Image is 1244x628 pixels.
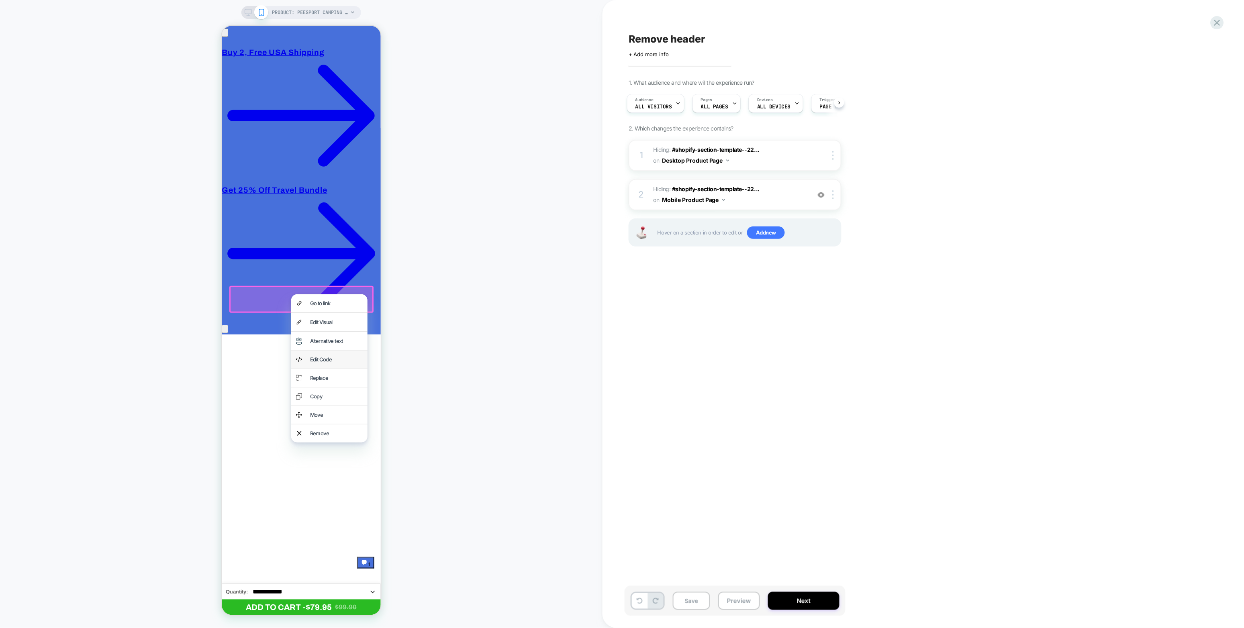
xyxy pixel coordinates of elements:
img: close [832,190,834,199]
inbox-online-store-chat: Shopify online store chat [135,531,153,557]
img: down arrow [726,159,729,161]
img: close [832,151,834,160]
span: on [654,195,660,205]
span: Hiding : [654,145,807,166]
span: 2. Which changes the experience contains? [629,125,733,132]
button: Desktop Product Page [662,155,729,166]
div: Replace [88,348,141,357]
div: Remove [88,404,141,412]
span: Audience [635,97,654,103]
img: go to link [76,273,80,282]
span: $99.90 [113,578,135,585]
img: move element [74,385,80,394]
img: edit code [74,330,80,338]
span: Trigger [820,97,835,103]
div: Edit Code [88,330,141,338]
span: 1. What audience and where will the experience run? [629,79,754,86]
span: $79.95 [84,577,110,586]
span: Page Load [820,104,847,110]
span: PRODUCT: PeeSport Camping & Car Travel Urinal [portable bottle for men] [272,6,348,19]
span: Hiding : [654,184,807,206]
button: Next [768,592,840,610]
span: Devices [757,97,773,103]
button: Mobile Product Page [662,194,725,206]
img: crossed eye [818,192,825,198]
span: ALL DEVICES [757,104,791,110]
span: - [81,577,84,586]
img: visual edit [74,292,80,301]
div: Edit Visual [88,292,141,301]
div: Alternative text [88,311,141,320]
div: Go to link [88,273,141,282]
img: remove element [76,404,80,412]
div: 1 [637,147,645,163]
span: #shopify-section-template--22... [672,186,760,192]
span: ALL PAGES [701,104,728,110]
span: Remove header [629,33,706,45]
span: on [654,155,660,165]
div: 2 [637,187,645,203]
summary: Menu [16,389,26,428]
div: Copy [88,367,141,375]
button: Preview [718,592,760,610]
span: All Visitors [635,104,672,110]
span: ADD TO CART [24,577,79,586]
span: Hover on a section in order to edit or [658,226,837,239]
span: Pages [701,97,712,103]
span: + Add more info [629,51,669,57]
span: #shopify-section-template--22... [672,146,760,153]
div: Move [88,385,141,394]
button: Save [673,592,710,610]
summary: Search [16,428,143,569]
img: copy element [74,367,80,375]
img: replace element [74,348,80,357]
img: down arrow [722,199,725,201]
img: Joystick [633,226,650,239]
select: Quantity: [26,559,159,574]
span: Add new [747,226,785,239]
img: visual edit [74,311,80,320]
